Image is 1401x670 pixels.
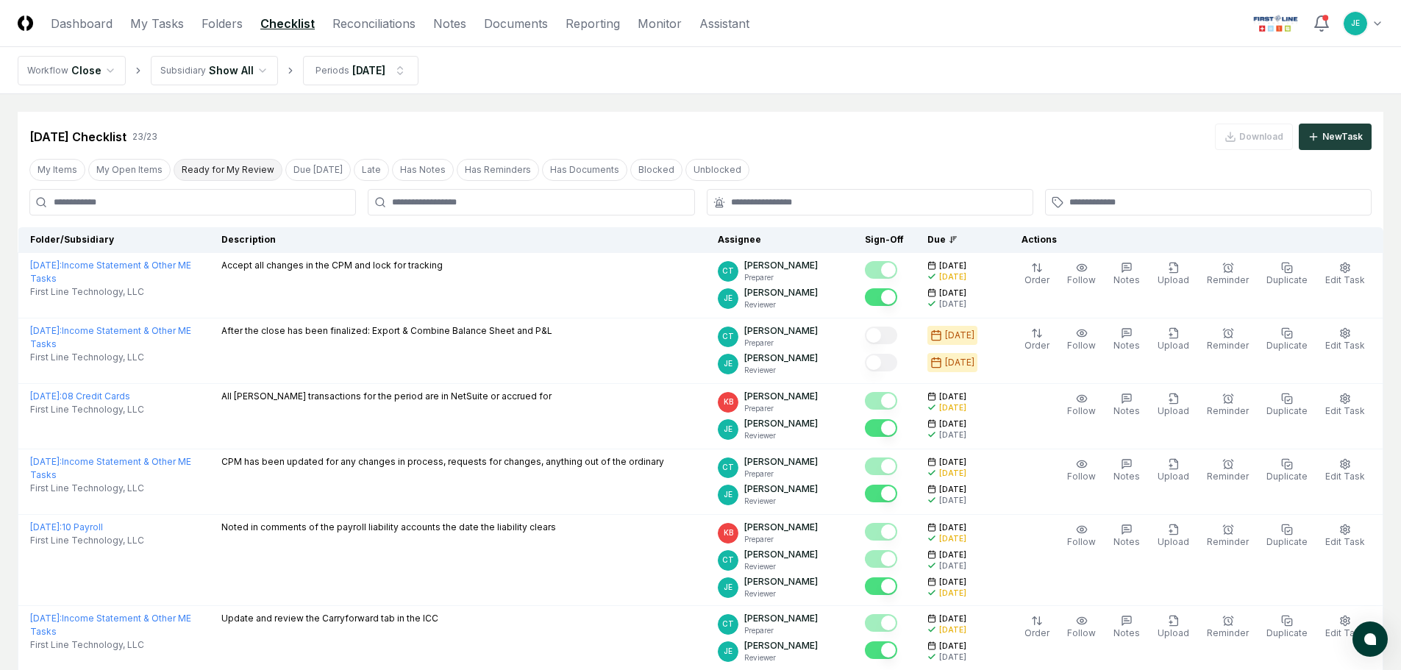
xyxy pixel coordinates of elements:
[724,489,732,500] span: JE
[1022,259,1052,290] button: Order
[1325,405,1365,416] span: Edit Task
[939,652,966,663] div: [DATE]
[939,549,966,560] span: [DATE]
[744,455,818,468] p: [PERSON_NAME]
[221,521,556,534] p: Noted in comments of the payroll liability accounts the date the liability clears
[744,468,818,480] p: Preparer
[945,356,974,369] div: [DATE]
[630,159,682,181] button: Blocked
[1263,324,1311,355] button: Duplicate
[1158,471,1189,482] span: Upload
[1266,340,1308,351] span: Duplicate
[1067,274,1096,285] span: Follow
[744,534,818,545] p: Preparer
[457,159,539,181] button: Has Reminders
[865,641,897,659] button: Mark complete
[853,227,916,253] th: Sign-Off
[1322,455,1368,486] button: Edit Task
[18,15,33,31] img: Logo
[1024,627,1049,638] span: Order
[1064,455,1099,486] button: Follow
[88,159,171,181] button: My Open Items
[29,159,85,181] button: My Items
[744,575,818,588] p: [PERSON_NAME]
[1111,324,1143,355] button: Notes
[865,550,897,568] button: Mark complete
[1322,390,1368,421] button: Edit Task
[30,391,62,402] span: [DATE] :
[221,324,552,338] p: After the close has been finalized: Export & Combine Balance Sheet and P&L
[1067,627,1096,638] span: Follow
[1351,18,1360,29] span: JE
[1158,340,1189,351] span: Upload
[939,577,966,588] span: [DATE]
[1111,612,1143,643] button: Notes
[1342,10,1369,37] button: JE
[1266,627,1308,638] span: Duplicate
[1064,259,1099,290] button: Follow
[29,128,126,146] div: [DATE] Checklist
[130,15,184,32] a: My Tasks
[1158,627,1189,638] span: Upload
[939,484,966,495] span: [DATE]
[724,646,732,657] span: JE
[1204,612,1252,643] button: Reminder
[744,639,818,652] p: [PERSON_NAME]
[744,403,818,414] p: Preparer
[939,533,966,544] div: [DATE]
[174,159,282,181] button: Ready for My Review
[706,227,853,253] th: Assignee
[1250,12,1301,35] img: First Line Technology logo
[1111,259,1143,290] button: Notes
[1322,324,1368,355] button: Edit Task
[865,523,897,541] button: Mark complete
[865,354,897,371] button: Mark complete
[30,521,103,532] a: [DATE]:10 Payroll
[352,63,385,78] div: [DATE]
[51,15,113,32] a: Dashboard
[699,15,749,32] a: Assistant
[724,424,732,435] span: JE
[1322,259,1368,290] button: Edit Task
[30,482,144,495] span: First Line Technology, LLC
[638,15,682,32] a: Monitor
[30,613,62,624] span: [DATE] :
[285,159,351,181] button: Due Today
[1064,324,1099,355] button: Follow
[744,324,818,338] p: [PERSON_NAME]
[1111,390,1143,421] button: Notes
[1263,455,1311,486] button: Duplicate
[1155,521,1192,552] button: Upload
[30,351,144,364] span: First Line Technology, LLC
[433,15,466,32] a: Notes
[744,612,818,625] p: [PERSON_NAME]
[1207,627,1249,638] span: Reminder
[18,227,210,253] th: Folder/Subsidiary
[1263,390,1311,421] button: Duplicate
[744,390,818,403] p: [PERSON_NAME]
[865,419,897,437] button: Mark complete
[566,15,620,32] a: Reporting
[939,391,966,402] span: [DATE]
[744,652,818,663] p: Reviewer
[724,358,732,369] span: JE
[132,130,157,143] div: 23 / 23
[1155,324,1192,355] button: Upload
[939,271,966,282] div: [DATE]
[1064,612,1099,643] button: Follow
[1113,536,1140,547] span: Notes
[939,260,966,271] span: [DATE]
[30,613,191,637] a: [DATE]:Income Statement & Other ME Tasks
[744,588,818,599] p: Reviewer
[1204,455,1252,486] button: Reminder
[865,614,897,632] button: Mark complete
[1266,536,1308,547] span: Duplicate
[30,325,191,349] a: [DATE]:Income Statement & Other ME Tasks
[744,338,818,349] p: Preparer
[1158,536,1189,547] span: Upload
[744,259,818,272] p: [PERSON_NAME]
[722,265,734,277] span: CT
[724,293,732,304] span: JE
[30,521,62,532] span: [DATE] :
[1322,130,1363,143] div: New Task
